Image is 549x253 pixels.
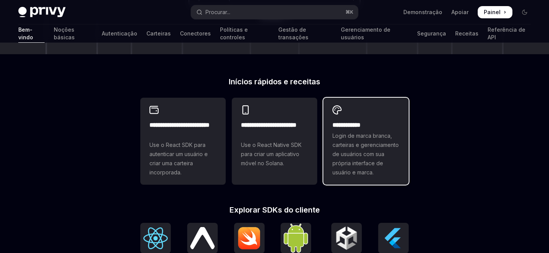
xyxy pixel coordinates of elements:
font: Inícios rápidos e receitas [229,77,320,86]
font: Login de marca branca, carteiras e gerenciamento de usuários com sua própria interface de usuário... [332,132,399,176]
font: Referência de API [488,26,525,40]
img: Reagir [143,227,168,249]
font: Painel [484,9,501,15]
button: Alternar modo escuro [518,6,531,18]
a: Conectores [180,24,211,43]
a: Referência de API [488,24,531,43]
font: Use o React Native SDK para criar um aplicativo móvel no Solana. [241,142,302,166]
font: Use o React SDK para autenticar um usuário e criar uma carteira incorporada. [149,142,208,176]
font: ⌘ [345,9,350,15]
img: React Native [190,227,215,249]
font: Conectores [180,30,211,37]
img: Android (Kotlin) [284,224,308,252]
font: Gestão de transações [278,26,308,40]
img: Unidade [334,226,359,250]
font: Autenticação [102,30,137,37]
font: Políticas e controles [220,26,248,40]
a: Gerenciamento de usuários [341,24,408,43]
a: Apoiar [451,8,469,16]
a: Bem-vindo [18,24,45,43]
button: Pesquisa aberta [191,5,358,19]
font: Carteiras [146,30,171,37]
img: Flutter [381,226,406,250]
a: Noções básicas [54,24,93,43]
a: **** **** **Login de marca branca, carteiras e gerenciamento de usuários com sua própria interfac... [323,98,409,185]
a: Demonstração [403,8,442,16]
font: Segurança [417,30,446,37]
font: Receitas [455,30,478,37]
a: Segurança [417,24,446,43]
a: Carteiras [146,24,171,43]
font: Gerenciamento de usuários [341,26,390,40]
font: Apoiar [451,9,469,15]
a: Painel [478,6,512,18]
font: Explorar SDKs do cliente [230,205,320,214]
font: Bem-vindo [18,26,33,40]
a: Gestão de transações [278,24,332,43]
font: Demonstração [403,9,442,15]
font: Noções básicas [54,26,75,40]
a: Receitas [455,24,478,43]
font: K [350,9,353,15]
font: Procurar... [205,9,230,15]
img: iOS (Swift) [237,227,262,250]
img: logotipo escuro [18,7,66,18]
a: Políticas e controles [220,24,269,43]
a: Autenticação [102,24,137,43]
